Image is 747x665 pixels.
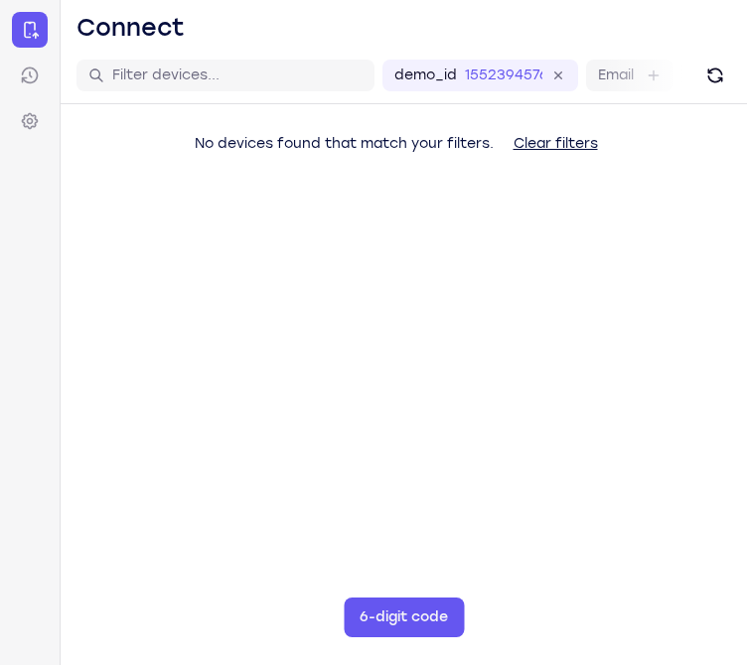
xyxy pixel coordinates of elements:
[12,12,48,48] a: Connect
[76,12,185,44] h1: Connect
[394,66,457,85] label: demo_id
[12,58,48,93] a: Sessions
[598,66,634,85] label: Email
[195,135,494,152] span: No devices found that match your filters.
[498,124,614,164] button: Clear filters
[12,103,48,139] a: Settings
[699,60,731,91] button: Refresh
[344,598,464,637] button: 6-digit code
[112,66,363,85] input: Filter devices...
